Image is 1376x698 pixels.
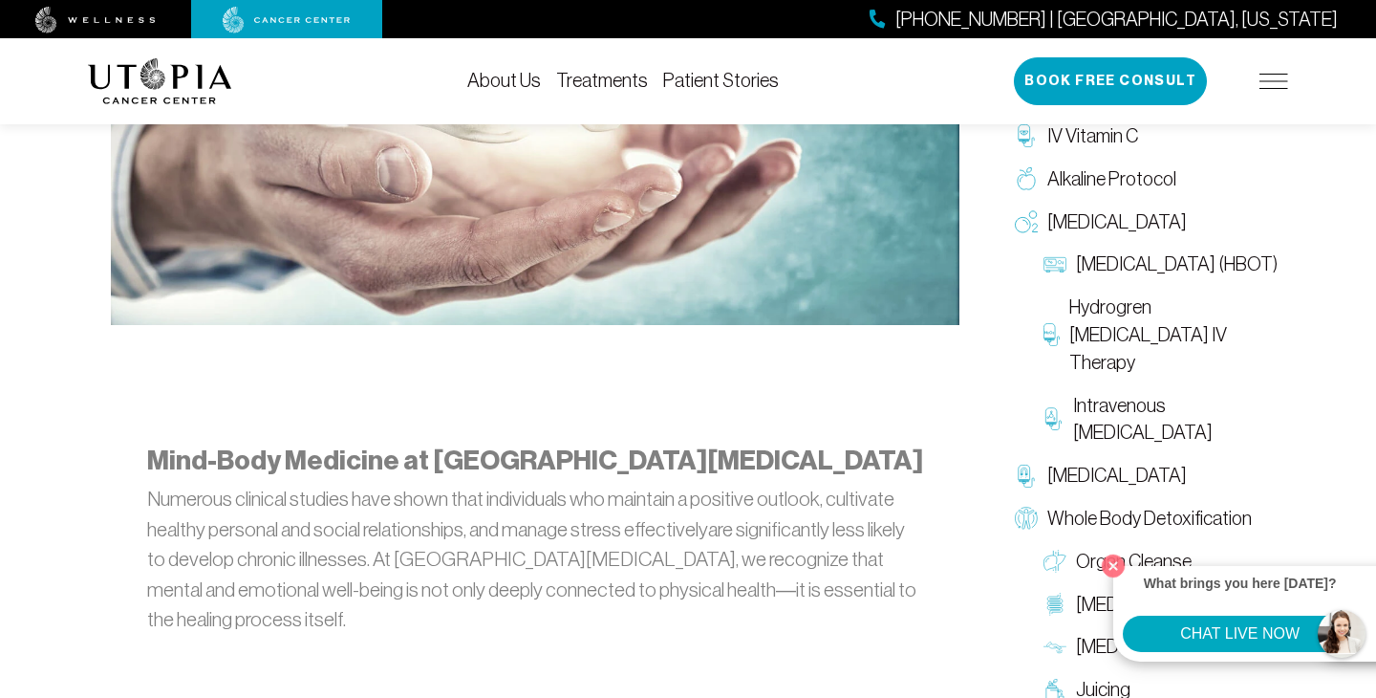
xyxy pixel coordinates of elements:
img: IV Vitamin C [1015,124,1038,147]
a: [MEDICAL_DATA] [1005,201,1288,244]
a: [PHONE_NUMBER] | [GEOGRAPHIC_DATA], [US_STATE] [870,6,1338,33]
span: Alkaline Protocol [1047,165,1176,193]
a: Treatments [556,70,648,91]
img: Alkaline Protocol [1015,167,1038,190]
span: Organ Cleanse [1076,548,1192,576]
img: Colon Therapy [1043,593,1066,616]
img: Lymphatic Massage [1043,636,1066,659]
button: CHAT LIVE NOW [1123,616,1357,652]
a: IV Vitamin C [1005,115,1288,158]
img: logo [88,58,232,104]
a: [MEDICAL_DATA] (HBOT) [1034,243,1288,286]
img: Organ Cleanse [1043,550,1066,573]
img: Oxygen Therapy [1015,210,1038,233]
span: [PHONE_NUMBER] | [GEOGRAPHIC_DATA], [US_STATE] [895,6,1338,33]
a: Alkaline Protocol [1005,158,1288,201]
p: Numerous clinical studies have shown that individuals who maintain a positive outlook, cultivate ... [147,484,923,635]
img: icon-hamburger [1259,74,1288,89]
span: [MEDICAL_DATA] [1076,591,1215,619]
img: cancer center [223,7,351,33]
span: [MEDICAL_DATA] [1047,462,1187,490]
img: Whole Body Detoxification [1015,507,1038,530]
a: [MEDICAL_DATA] [1034,625,1288,668]
span: IV Vitamin C [1047,122,1138,150]
span: Hydrogren [MEDICAL_DATA] IV Therapy [1069,294,1279,376]
img: Hydrogren Peroxide IV Therapy [1043,323,1060,346]
span: Whole Body Detoxification [1047,505,1252,533]
a: Whole Body Detoxification [1005,497,1288,540]
span: [MEDICAL_DATA] [1047,208,1187,236]
a: Patient Stories [663,70,779,91]
img: Intravenous Ozone Therapy [1043,407,1064,430]
span: Intravenous [MEDICAL_DATA] [1073,392,1279,447]
strong: Mind-Body Medicine at [GEOGRAPHIC_DATA][MEDICAL_DATA] [147,445,923,476]
img: Hyperbaric Oxygen Therapy (HBOT) [1043,253,1066,276]
a: Intravenous [MEDICAL_DATA] [1034,384,1288,455]
img: Chelation Therapy [1015,465,1038,488]
a: About Us [467,70,541,91]
img: wellness [35,7,156,33]
a: Hydrogren [MEDICAL_DATA] IV Therapy [1034,286,1288,383]
a: [MEDICAL_DATA] [1005,454,1288,497]
a: [MEDICAL_DATA] [1034,583,1288,626]
span: [MEDICAL_DATA] [1076,633,1215,661]
strong: What brings you here [DATE]? [1144,576,1337,591]
button: Book Free Consult [1014,57,1207,105]
span: [MEDICAL_DATA] (HBOT) [1076,251,1278,278]
button: Close [1097,550,1129,582]
a: Organ Cleanse [1034,540,1288,583]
